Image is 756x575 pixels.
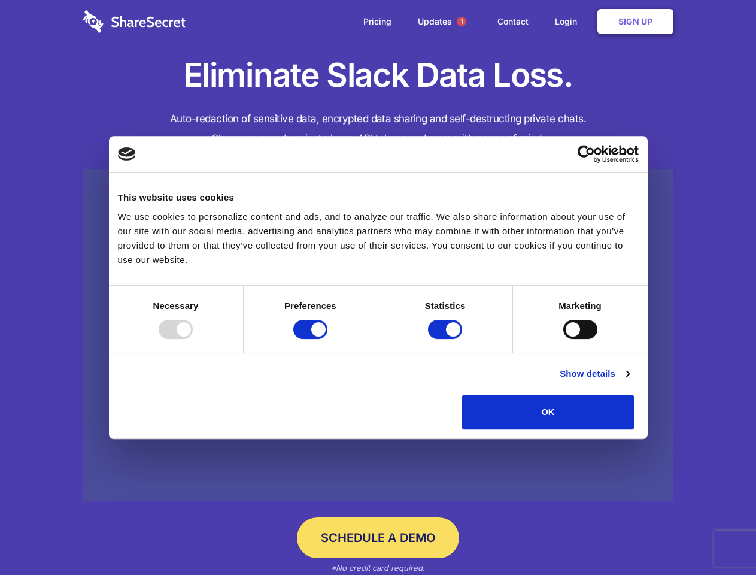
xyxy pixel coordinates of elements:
strong: Marketing [558,301,602,311]
span: 1 [457,17,466,26]
img: logo [118,147,136,161]
a: Wistia video thumbnail [83,169,673,501]
a: Login [543,3,595,40]
button: OK [462,395,634,429]
div: We use cookies to personalize content and ads, and to analyze our traffic. We also share informat... [118,210,639,267]
h1: Eliminate Slack Data Loss. [83,54,673,97]
h4: Auto-redaction of sensitive data, encrypted data sharing and self-destructing private chats. Shar... [83,109,673,149]
strong: Preferences [284,301,336,311]
a: Pricing [351,3,403,40]
a: Schedule a Demo [297,517,459,558]
a: Contact [485,3,541,40]
a: Usercentrics Cookiebot - opens in a new window [534,145,639,163]
em: *No credit card required. [331,563,425,573]
a: Sign Up [597,9,673,34]
strong: Statistics [425,301,466,311]
strong: Necessary [153,301,199,311]
a: Show details [560,367,629,381]
img: logo-wordmark-white-trans-d4663122ce5f474addd5e946df7df03e33cb6a1c49d2221995e7729f52c070b2.svg [83,10,186,33]
div: This website uses cookies [118,190,639,205]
